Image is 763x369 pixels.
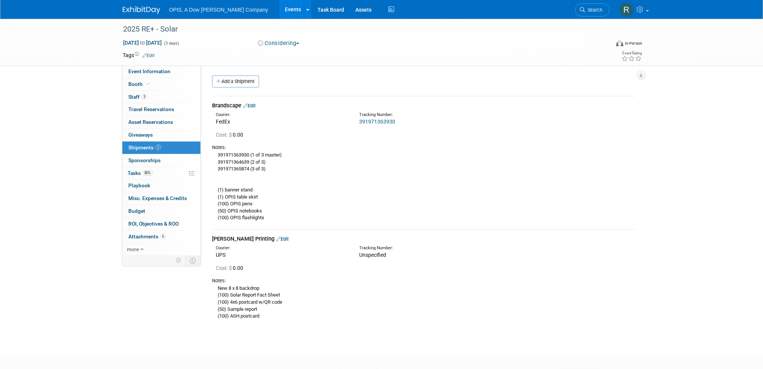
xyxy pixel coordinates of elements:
[142,53,155,58] a: Edit
[122,129,200,141] a: Giveaways
[122,230,200,243] a: Attachments6
[619,3,634,17] img: Renee Ortner
[128,119,173,125] span: Asset Reservations
[123,39,162,46] span: [DATE] [DATE]
[212,102,635,110] div: Brandscape
[128,170,153,176] span: Tasks
[122,65,200,78] a: Event Information
[212,235,635,243] div: [PERSON_NAME] Printing
[128,94,147,100] span: Staff
[160,233,166,239] span: 6
[169,7,268,13] span: OPIS, A Dow [PERSON_NAME] Company
[122,116,200,128] a: Asset Reservations
[216,265,246,271] span: 0.00
[146,82,150,86] i: Booth reservation complete
[122,218,200,230] a: ROI, Objectives & ROO
[123,51,155,59] td: Tags
[141,94,147,99] span: 3
[122,167,200,179] a: Tasks80%
[122,91,200,103] a: Staff3
[143,170,153,176] span: 80%
[359,112,527,118] div: Tracking Number:
[128,145,161,151] span: Shipments
[128,68,170,74] span: Event Information
[128,81,151,87] span: Booth
[216,265,233,271] span: Cost: $
[565,39,643,50] div: Event Format
[127,246,139,252] span: more
[625,41,642,46] div: In-Person
[122,179,200,192] a: Playbook
[216,118,348,125] div: FedEx
[128,182,150,188] span: Playbook
[212,277,635,284] div: Notes:
[128,208,145,214] span: Budget
[122,142,200,154] a: Shipments2
[359,252,386,258] span: Unspecified
[122,243,200,256] a: more
[128,106,174,112] span: Travel Reservations
[128,233,166,239] span: Attachments
[123,6,160,14] img: ExhibitDay
[216,132,233,138] span: Cost: $
[185,256,200,265] td: Toggle Event Tabs
[128,132,153,138] span: Giveaways
[216,132,246,138] span: 0.00
[216,112,348,118] div: Courier:
[616,40,623,46] img: Format-Inperson.png
[585,7,602,13] span: Search
[216,251,348,259] div: UPS
[120,23,598,36] div: 2025 RE+ - Solar
[216,245,348,251] div: Courier:
[122,78,200,90] a: Booth
[155,145,161,150] span: 2
[359,245,527,251] div: Tracking Number:
[276,236,289,242] a: Edit
[128,157,161,163] span: Sponsorships
[212,144,635,151] div: Notes:
[575,3,609,17] a: Search
[163,41,179,46] span: (3 days)
[359,119,395,125] a: 391971363930
[212,284,635,320] div: New 8 x 8 backdrop (100) Solar Report Fact Sheet (100) 4x6 postcard w/QR code (50) Sample report ...
[122,192,200,205] a: Misc. Expenses & Credits
[212,75,259,87] a: Add a Shipment
[128,221,179,227] span: ROI, Objectives & ROO
[128,195,187,201] span: Misc. Expenses & Credits
[622,51,642,55] div: Event Rating
[122,154,200,167] a: Sponsorships
[122,205,200,217] a: Budget
[255,39,302,47] button: Considering
[243,103,256,108] a: Edit
[172,256,185,265] td: Personalize Event Tab Strip
[212,151,635,221] div: 391971363930 (1 of 3 master) 391971364639 (2 of 3) 391971365874 (3 of 3) (1) banner stand (1) OPI...
[139,40,146,46] span: to
[122,103,200,116] a: Travel Reservations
